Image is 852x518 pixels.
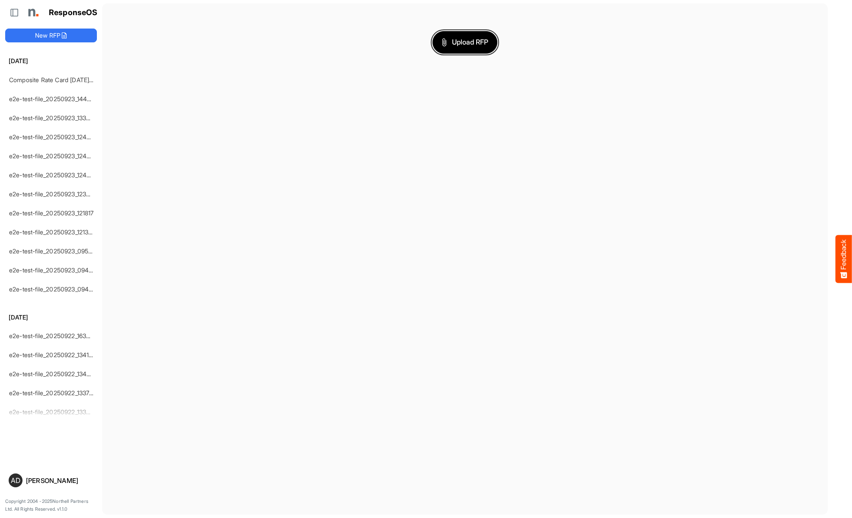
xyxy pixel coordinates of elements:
[9,247,99,255] a: e2e-test-file_20250923_095507
[5,56,97,66] h6: [DATE]
[24,4,41,21] img: Northell
[9,389,96,396] a: e2e-test-file_20250922_133735
[9,114,97,122] a: e2e-test-file_20250923_133245
[49,8,98,17] h1: ResponseOS
[9,332,96,339] a: e2e-test-file_20250922_163414
[9,209,94,217] a: e2e-test-file_20250923_121817
[442,37,488,48] span: Upload RFP
[9,133,98,141] a: e2e-test-file_20250923_124439
[9,228,96,236] a: e2e-test-file_20250923_121340
[9,76,112,83] a: Composite Rate Card [DATE]_smaller
[9,95,97,102] a: e2e-test-file_20250923_144729
[9,266,100,274] a: e2e-test-file_20250923_094940
[11,477,20,484] span: AD
[5,29,97,42] button: New RFP
[9,171,98,179] a: e2e-test-file_20250923_124005
[9,370,99,377] a: e2e-test-file_20250922_134044
[836,235,852,283] button: Feedback
[5,313,97,322] h6: [DATE]
[9,190,97,198] a: e2e-test-file_20250923_123854
[26,477,93,484] div: [PERSON_NAME]
[9,351,96,358] a: e2e-test-file_20250922_134123
[9,285,98,293] a: e2e-test-file_20250923_094821
[9,152,96,160] a: e2e-test-file_20250923_124231
[432,31,497,54] button: Upload RFP
[5,498,97,513] p: Copyright 2004 - 2025 Northell Partners Ltd. All Rights Reserved. v 1.1.0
